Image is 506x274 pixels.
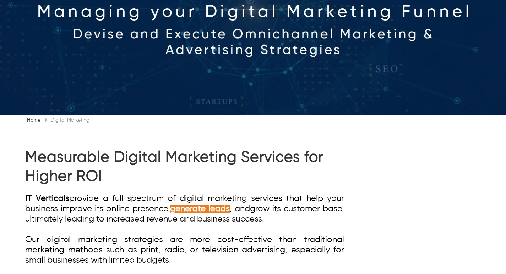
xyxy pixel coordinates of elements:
h1: Measurable Digital Marketing Services for Higher ROI [25,148,344,186]
div: Digital Marketing [49,117,91,124]
div: provide a full spectrum of digital marketing services that help your business improve its online ... [25,194,344,265]
span: › [44,115,47,125]
a: Home [25,118,42,123]
span: Our digital marketing strategies are more cost-effective than traditional marketing methods such ... [25,235,344,264]
strong: generate leads [170,205,230,213]
a: IT Verticals [25,194,69,203]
